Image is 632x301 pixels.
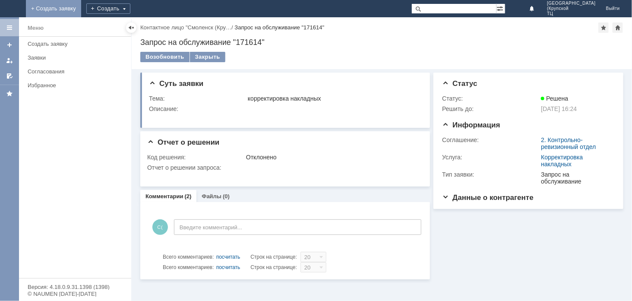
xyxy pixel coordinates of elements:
[246,154,419,161] div: Отклонено
[442,171,539,178] div: Тип заявки:
[547,6,596,11] span: (Крупской
[163,262,297,272] i: Строк на странице:
[541,136,596,150] a: 2. Контрольно-ревизионный отдел
[442,79,477,88] span: Статус
[216,262,240,272] div: посчитать
[147,154,244,161] div: Код решения:
[28,23,44,33] div: Меню
[149,79,203,88] span: Суть заявки
[163,254,214,260] span: Всего комментариев:
[547,11,596,16] span: ТЦ
[3,38,16,52] a: Создать заявку
[149,105,420,112] div: Описание:
[28,54,126,61] div: Заявки
[28,82,117,89] div: Избранное
[152,219,168,235] span: С(
[541,95,568,102] span: Решена
[185,193,192,200] div: (2)
[541,105,577,112] span: [DATE] 16:24
[147,138,219,146] span: Отчет о решении
[126,22,136,33] div: Скрыть меню
[24,65,130,78] a: Согласования
[541,171,611,185] div: Запрос на обслуживание
[28,284,123,290] div: Версия: 4.18.0.9.31.1398 (1398)
[86,3,130,14] div: Создать
[216,252,240,262] div: посчитать
[442,136,539,143] div: Соглашение:
[3,69,16,83] a: Мои согласования
[547,1,596,6] span: [GEOGRAPHIC_DATA]
[223,193,230,200] div: (0)
[598,22,609,33] div: Добавить в избранное
[163,264,214,270] span: Всего комментариев:
[147,164,420,171] div: Отчет о решении запроса:
[442,193,534,202] span: Данные о контрагенте
[24,37,130,51] a: Создать заявку
[442,121,500,129] span: Информация
[442,105,539,112] div: Решить до:
[24,51,130,64] a: Заявки
[28,68,126,75] div: Согласования
[140,38,623,47] div: Запрос на обслуживание "171614"
[3,54,16,67] a: Мои заявки
[145,193,183,200] a: Комментарии
[28,41,126,47] div: Создать заявку
[163,252,297,262] i: Строк на странице:
[202,193,221,200] a: Файлы
[28,291,123,297] div: © NAUMEN [DATE]-[DATE]
[442,95,539,102] div: Статус:
[442,154,539,161] div: Услуга:
[613,22,623,33] div: Сделать домашней страницей
[149,95,246,102] div: Тема:
[496,4,505,12] span: Расширенный поиск
[234,24,324,31] div: Запрос на обслуживание "171614"
[140,24,231,31] a: Контактное лицо "Смоленск (Кру…
[248,95,419,102] div: корректировка накладных
[541,154,583,168] a: Корректировка накладных
[140,24,234,31] div: /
